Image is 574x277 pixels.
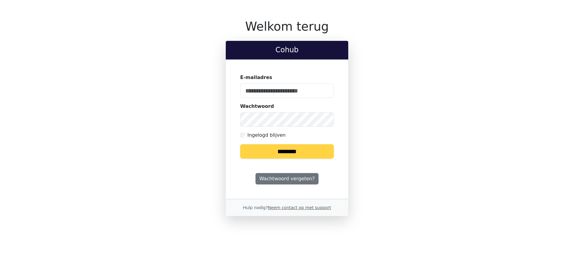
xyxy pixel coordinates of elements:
a: Wachtwoord vergeten? [255,173,319,184]
label: Ingelogd blijven [247,132,285,139]
label: E-mailadres [240,74,272,81]
label: Wachtwoord [240,103,274,110]
a: Neem contact op met support [268,205,331,210]
h1: Welkom terug [226,19,348,34]
small: Hulp nodig? [243,205,331,210]
h2: Cohub [231,46,343,54]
